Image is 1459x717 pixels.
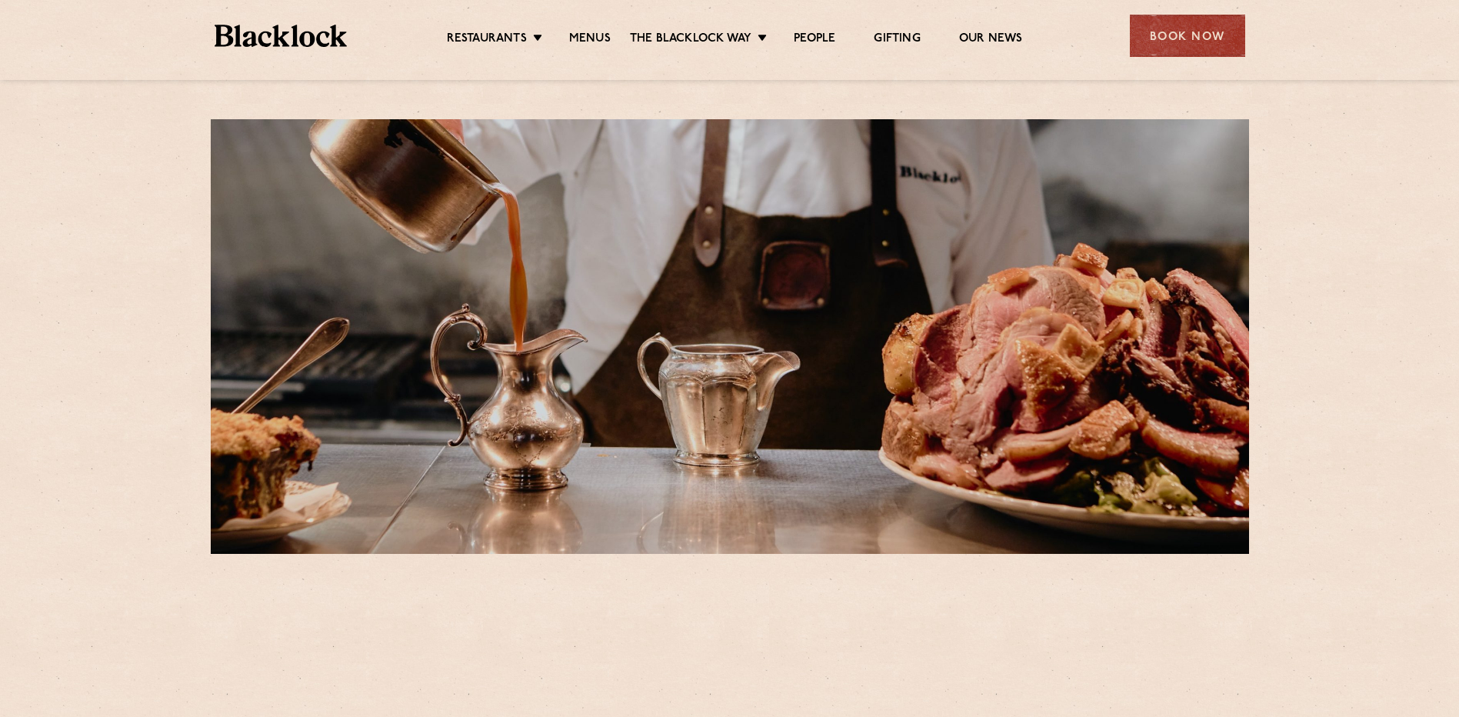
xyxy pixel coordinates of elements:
a: Restaurants [447,32,527,48]
img: BL_Textured_Logo-footer-cropped.svg [215,25,348,47]
a: People [794,32,835,48]
a: The Blacklock Way [630,32,751,48]
a: Gifting [874,32,920,48]
a: Our News [959,32,1023,48]
div: Book Now [1130,15,1245,57]
a: Menus [569,32,611,48]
